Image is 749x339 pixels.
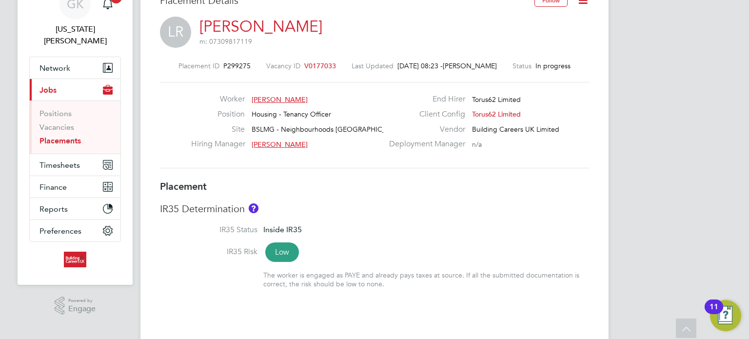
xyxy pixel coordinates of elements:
[383,124,465,135] label: Vendor
[249,203,258,213] button: About IR35
[512,61,532,70] label: Status
[160,180,207,192] b: Placement
[265,242,299,262] span: Low
[383,109,465,120] label: Client Config
[30,154,120,176] button: Timesheets
[535,61,571,70] span: In progress
[39,63,70,73] span: Network
[252,110,331,119] span: Housing - Tenancy Officer
[263,271,589,288] div: The worker is engaged as PAYE and already pays taxes at source. If all the submitted documentatio...
[191,139,245,149] label: Hiring Manager
[39,122,74,132] a: Vacancies
[266,61,300,70] label: Vacancy ID
[39,85,57,95] span: Jobs
[39,136,81,145] a: Placements
[55,297,96,315] a: Powered byEngage
[30,57,120,79] button: Network
[68,297,96,305] span: Powered by
[710,300,741,331] button: Open Resource Center, 11 new notifications
[30,198,120,219] button: Reports
[252,95,308,104] span: [PERSON_NAME]
[39,109,72,118] a: Positions
[30,176,120,198] button: Finance
[30,220,120,241] button: Preferences
[252,125,406,134] span: BSLMG - Neighbourhoods [GEOGRAPHIC_DATA]
[39,182,67,192] span: Finance
[472,125,559,134] span: Building Careers UK Limited
[39,226,81,236] span: Preferences
[710,307,718,319] div: 11
[304,61,336,70] span: V0177033
[160,17,191,48] span: LR
[252,140,308,149] span: [PERSON_NAME]
[199,37,252,46] span: m: 07309817119
[191,94,245,104] label: Worker
[383,94,465,104] label: End Hirer
[29,23,121,47] span: Georgia King
[397,61,443,70] span: [DATE] 08:23 -
[472,95,521,104] span: Torus62 Limited
[199,17,322,36] a: [PERSON_NAME]
[191,109,245,120] label: Position
[443,61,497,70] span: [PERSON_NAME]
[64,252,86,267] img: buildingcareersuk-logo-retina.png
[39,204,68,214] span: Reports
[223,61,251,70] span: P299275
[39,160,80,170] span: Timesheets
[68,305,96,313] span: Engage
[30,100,120,154] div: Jobs
[352,61,394,70] label: Last Updated
[160,225,257,235] label: IR35 Status
[160,202,589,215] h3: IR35 Determination
[472,110,521,119] span: Torus62 Limited
[383,139,465,149] label: Deployment Manager
[160,247,257,257] label: IR35 Risk
[178,61,219,70] label: Placement ID
[29,252,121,267] a: Go to home page
[30,79,120,100] button: Jobs
[191,124,245,135] label: Site
[263,225,302,234] span: Inside IR35
[472,140,482,149] span: n/a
